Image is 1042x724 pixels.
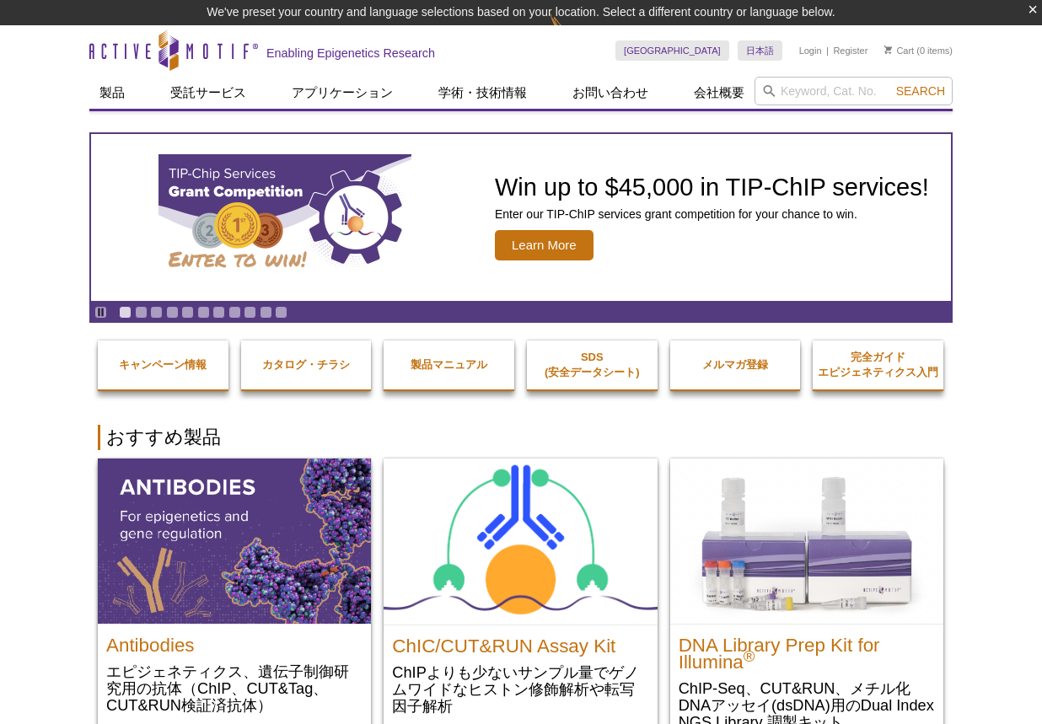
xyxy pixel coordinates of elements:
a: TIP-ChIP Services Grant Competition Win up to $45,000 in TIP-ChIP services! Enter our TIP-ChIP se... [91,134,951,301]
a: アプリケーション [282,77,403,109]
a: 日本語 [738,40,782,61]
a: お問い合わせ [562,77,658,109]
a: Go to slide 2 [135,306,148,319]
img: All Antibodies [98,459,371,624]
a: Go to slide 9 [244,306,256,319]
strong: 製品マニュアル [411,358,487,371]
h2: DNA Library Prep Kit for Illumina [679,629,935,671]
a: Go to slide 6 [197,306,210,319]
a: Go to slide 11 [275,306,287,319]
a: 製品 [89,77,135,109]
article: TIP-ChIP Services Grant Competition [91,134,951,301]
p: Enter our TIP-ChIP services grant competition for your chance to win. [495,206,929,222]
a: メルマガ登録 [670,341,801,389]
a: Go to slide 3 [150,306,163,319]
img: Change Here [550,13,594,52]
a: SDS(安全データシート) [527,333,658,397]
a: Register [833,45,867,56]
a: キャンペーン情報 [98,341,228,389]
strong: キャンペーン情報 [119,358,207,371]
a: 学術・技術情報 [428,77,537,109]
strong: 完全ガイド エピジェネティクス入門 [818,351,938,378]
a: Go to slide 8 [228,306,241,319]
li: (0 items) [884,40,953,61]
p: ChIPよりも少ないサンプル量でゲノムワイドなヒストン修飾解析や転写因子解析 [392,663,648,715]
a: Go to slide 1 [119,306,132,319]
img: DNA Library Prep Kit for Illumina [670,459,943,624]
img: Your Cart [884,46,892,54]
a: Toggle autoplay [94,306,107,319]
input: Keyword, Cat. No. [755,77,953,105]
img: ChIC/CUT&RUN Assay Kit [384,459,657,625]
p: エピジェネティクス、遺伝子制御研究用の抗体（ChIP、CUT&Tag、CUT&RUN検証済抗体） [106,662,363,714]
a: 会社概要 [684,77,755,109]
strong: メルマガ登録 [702,358,768,371]
h2: Antibodies [106,629,363,654]
a: カタログ・チラシ [241,341,372,389]
h2: Enabling Epigenetics Research [266,46,435,61]
a: Go to slide 10 [260,306,272,319]
a: Login [799,45,822,56]
h2: おすすめ製品 [98,425,944,450]
button: Search [891,83,950,99]
h2: Win up to $45,000 in TIP-ChIP services! [495,174,929,200]
a: 製品マニュアル [384,341,514,389]
span: Learn More [495,230,594,260]
a: Go to slide 4 [166,306,179,319]
strong: カタログ・チラシ [262,358,350,371]
a: Cart [884,45,914,56]
h2: ChIC/CUT&RUN Assay Kit [392,630,648,655]
sup: ® [744,647,755,665]
span: Search [896,84,945,98]
a: Go to slide 7 [212,306,225,319]
a: 完全ガイドエピジェネティクス入門 [813,333,943,397]
a: [GEOGRAPHIC_DATA] [615,40,729,61]
strong: SDS (安全データシート) [545,351,640,378]
img: TIP-ChIP Services Grant Competition [158,154,411,281]
a: Go to slide 5 [181,306,194,319]
li: | [826,40,829,61]
a: 受託サービス [160,77,256,109]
